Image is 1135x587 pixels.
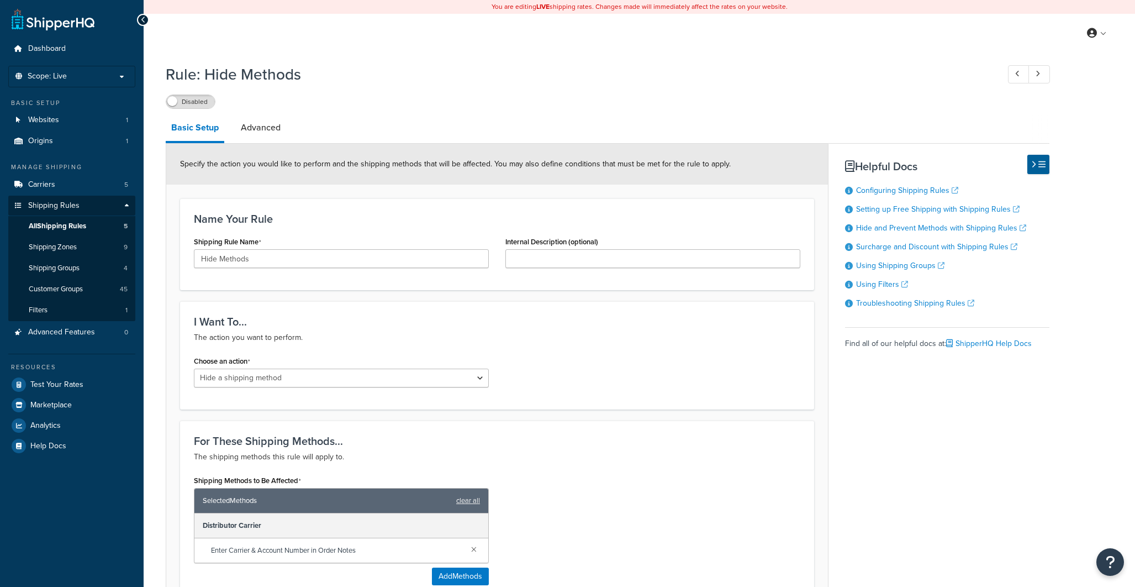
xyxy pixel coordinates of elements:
[166,95,215,108] label: Disabled
[29,306,47,315] span: Filters
[211,543,462,558] span: Enter Carrier & Account Number in Order Notes
[856,185,958,196] a: Configuring Shipping Rules
[124,264,128,273] span: 4
[194,435,800,447] h3: For These Shipping Methods...
[8,395,135,415] a: Marketplace
[235,114,286,141] a: Advanced
[432,568,489,585] button: AddMethods
[8,300,135,321] a: Filters1
[8,279,135,300] a: Customer Groups45
[536,2,550,12] b: LIVE
[29,243,77,252] span: Shipping Zones
[194,331,800,344] p: The action you want to perform.
[856,222,1026,234] a: Hide and Prevent Methods with Shipping Rules
[28,137,53,146] span: Origins
[120,285,128,294] span: 45
[8,175,135,195] a: Carriers5
[8,196,135,322] li: Shipping Rules
[166,64,988,85] h1: Rule: Hide Methods
[30,421,61,431] span: Analytics
[8,363,135,372] div: Resources
[8,39,135,59] a: Dashboard
[856,260,944,271] a: Using Shipping Groups
[28,180,55,190] span: Carriers
[1027,155,1049,174] button: Hide Help Docs
[194,357,250,366] label: Choose an action
[30,442,66,451] span: Help Docs
[124,180,128,190] span: 5
[856,241,1017,253] a: Surcharge and Discount with Shipping Rules
[8,300,135,321] li: Filters
[8,110,135,130] li: Websites
[8,416,135,436] a: Analytics
[28,328,95,337] span: Advanced Features
[845,160,1049,172] h3: Helpful Docs
[8,196,135,216] a: Shipping Rules
[30,401,72,410] span: Marketplace
[28,116,59,125] span: Websites
[8,322,135,343] li: Advanced Features
[126,137,128,146] span: 1
[125,306,128,315] span: 1
[845,327,1049,352] div: Find all of our helpful docs at:
[29,222,86,231] span: All Shipping Rules
[1096,548,1124,576] button: Open Resource Center
[8,175,135,195] li: Carriers
[126,116,128,125] span: 1
[856,203,1020,215] a: Setting up Free Shipping with Shipping Rules
[28,44,66,54] span: Dashboard
[8,110,135,130] a: Websites1
[203,493,451,509] span: Selected Methods
[28,201,80,211] span: Shipping Rules
[856,297,974,309] a: Troubleshooting Shipping Rules
[8,436,135,456] a: Help Docs
[124,328,128,337] span: 0
[124,243,128,252] span: 9
[194,476,301,485] label: Shipping Methods to Be Affected
[8,322,135,343] a: Advanced Features0
[29,264,80,273] span: Shipping Groups
[8,131,135,151] li: Origins
[1028,65,1050,83] a: Next Record
[194,213,800,225] h3: Name Your Rule
[8,163,135,172] div: Manage Shipping
[8,98,135,108] div: Basic Setup
[8,258,135,279] li: Shipping Groups
[946,338,1032,349] a: ShipperHQ Help Docs
[8,216,135,237] a: AllShipping Rules5
[28,72,67,81] span: Scope: Live
[30,380,83,390] span: Test Your Rates
[8,131,135,151] a: Origins1
[124,222,128,231] span: 5
[194,513,488,538] div: Distributor Carrier
[180,158,731,170] span: Specify the action you would like to perform and the shipping methods that will be affected. You ...
[29,285,83,294] span: Customer Groups
[856,279,908,290] a: Using Filters
[8,279,135,300] li: Customer Groups
[194,450,800,464] p: The shipping methods this rule will apply to.
[505,238,598,246] label: Internal Description (optional)
[8,237,135,258] a: Shipping Zones9
[194,238,261,247] label: Shipping Rule Name
[1008,65,1030,83] a: Previous Record
[194,316,800,328] h3: I Want To...
[166,114,224,143] a: Basic Setup
[456,493,480,509] a: clear all
[8,375,135,395] a: Test Your Rates
[8,258,135,279] a: Shipping Groups4
[8,237,135,258] li: Shipping Zones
